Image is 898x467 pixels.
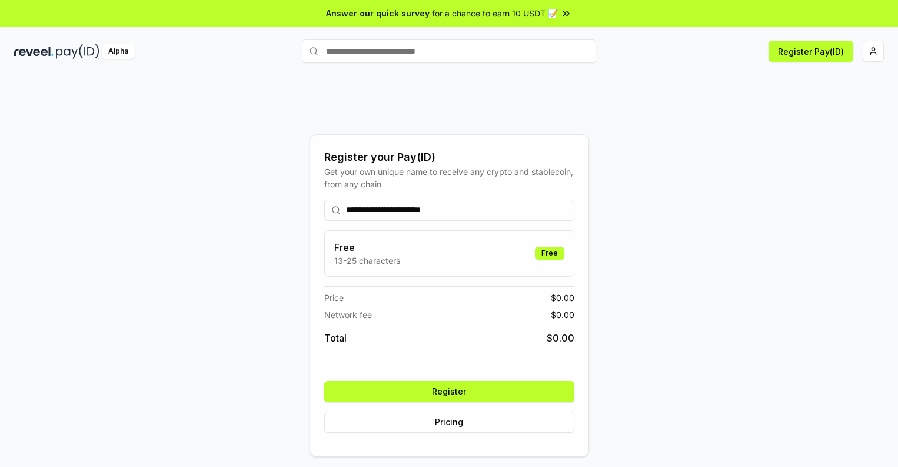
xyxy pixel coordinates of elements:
[326,7,430,19] span: Answer our quick survey
[14,44,54,59] img: reveel_dark
[334,240,400,254] h3: Free
[547,331,574,345] span: $ 0.00
[432,7,558,19] span: for a chance to earn 10 USDT 📝
[324,381,574,402] button: Register
[324,412,574,433] button: Pricing
[334,254,400,267] p: 13-25 characters
[324,165,574,190] div: Get your own unique name to receive any crypto and stablecoin, from any chain
[102,44,135,59] div: Alpha
[551,309,574,321] span: $ 0.00
[324,309,372,321] span: Network fee
[324,292,344,304] span: Price
[324,149,574,165] div: Register your Pay(ID)
[535,247,564,260] div: Free
[56,44,99,59] img: pay_id
[551,292,574,304] span: $ 0.00
[769,41,853,62] button: Register Pay(ID)
[324,331,347,345] span: Total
